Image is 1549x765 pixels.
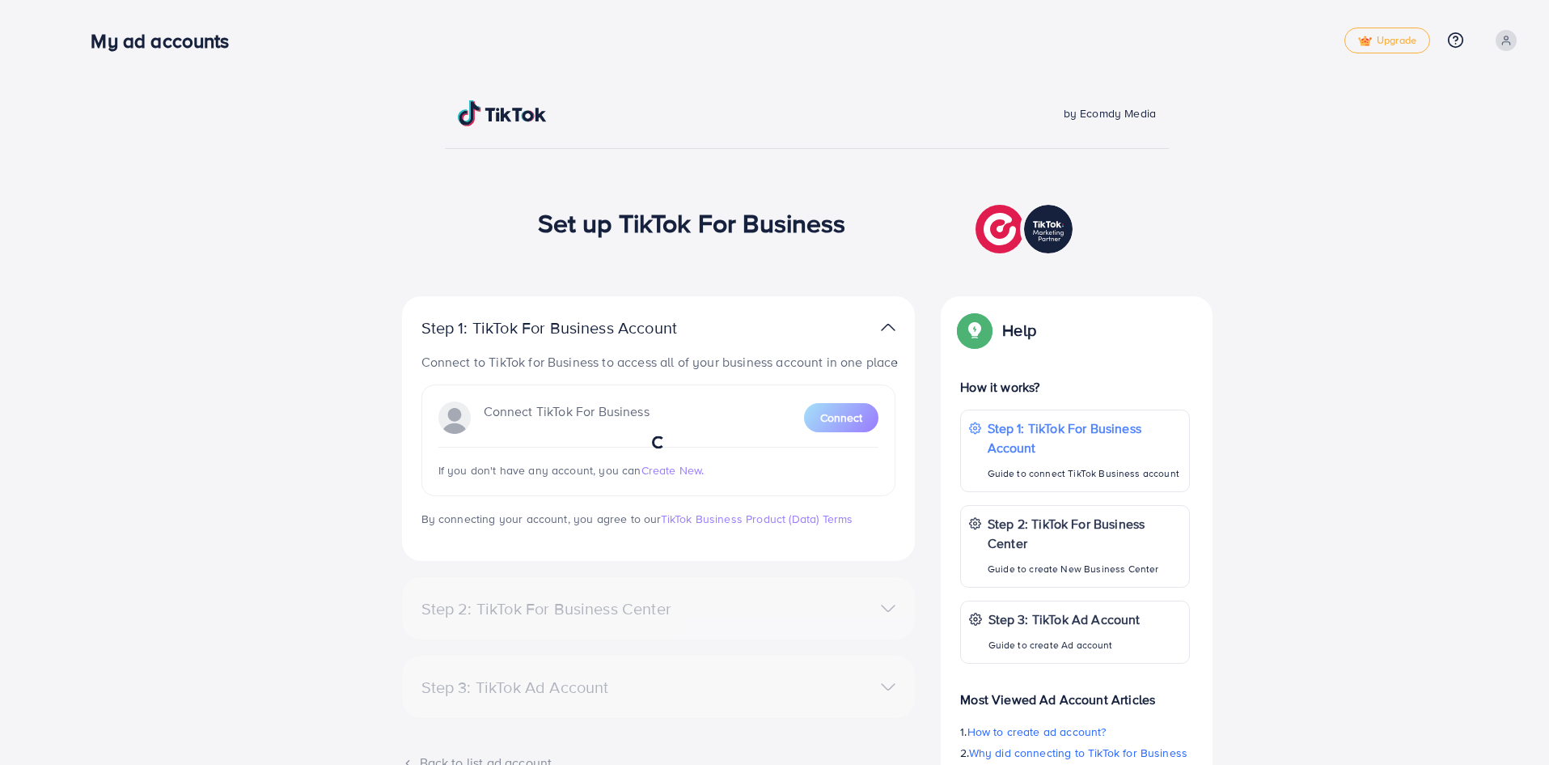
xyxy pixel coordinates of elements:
p: How it works? [960,377,1190,397]
p: Most Viewed Ad Account Articles [960,677,1190,709]
span: by Ecomdy Media [1064,105,1156,121]
img: Popup guide [960,316,989,345]
p: Guide to create Ad account [988,635,1141,655]
h3: My ad accounts [91,29,242,53]
a: tickUpgrade [1344,28,1430,53]
img: TikTok partner [881,316,895,339]
p: Step 3: TikTok Ad Account [988,610,1141,629]
h1: Set up TikTok For Business [538,207,846,238]
img: tick [1358,36,1372,47]
p: Help [1002,321,1036,340]
p: Step 2: TikTok For Business Center [988,514,1181,553]
p: Guide to create New Business Center [988,559,1181,579]
span: How to create ad account? [967,724,1106,740]
p: 1. [960,722,1190,742]
span: Upgrade [1358,35,1416,47]
img: TikTok [458,100,547,126]
p: Guide to connect TikTok Business account [988,464,1181,483]
p: Step 1: TikTok For Business Account [988,419,1181,457]
img: TikTok partner [976,201,1077,257]
p: Step 1: TikTok For Business Account [421,318,729,338]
